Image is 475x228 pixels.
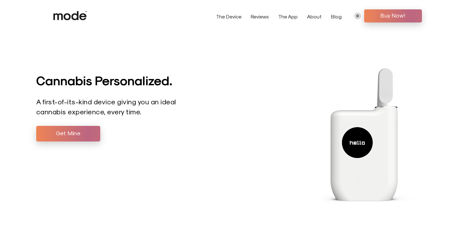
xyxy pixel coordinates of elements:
a: Blog [331,13,342,19]
a: The App [278,13,298,19]
a: Reviews [251,13,269,19]
span: Get Mine [41,128,96,138]
h1: Cannabis Personalized. [36,72,231,87]
a: Buy Now! [364,9,422,22]
p: A first-of-its-kind device giving you an ideal cannabis experience, every time. [36,97,178,117]
a: Get Mine [36,126,100,141]
a: About [307,13,322,19]
a: 0 [354,12,361,19]
a: The Device [216,13,241,19]
span: Buy Now! [369,11,417,20]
